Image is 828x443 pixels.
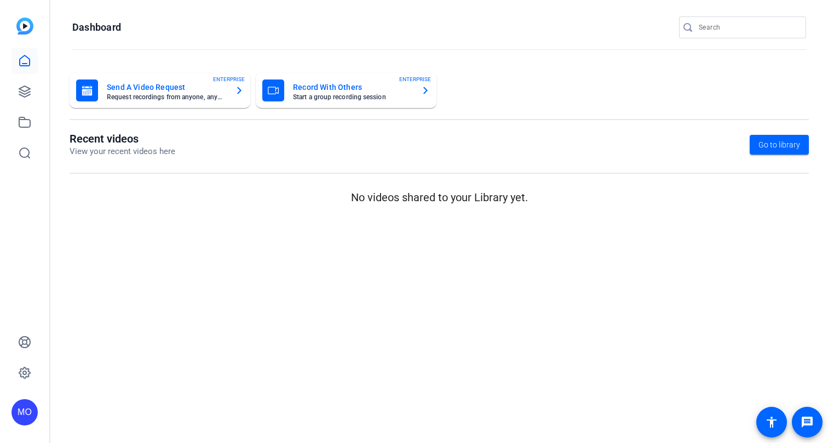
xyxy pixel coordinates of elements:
[70,73,250,108] button: Send A Video RequestRequest recordings from anyone, anywhereENTERPRISE
[750,135,809,155] a: Go to library
[70,189,809,206] p: No videos shared to your Library yet.
[758,139,800,151] span: Go to library
[293,94,412,100] mat-card-subtitle: Start a group recording session
[12,399,38,425] div: MO
[70,145,175,158] p: View your recent videos here
[70,132,175,145] h1: Recent videos
[765,416,778,429] mat-icon: accessibility
[256,73,436,108] button: Record With OthersStart a group recording sessionENTERPRISE
[213,75,245,83] span: ENTERPRISE
[399,75,431,83] span: ENTERPRISE
[293,81,412,94] mat-card-title: Record With Others
[107,81,226,94] mat-card-title: Send A Video Request
[107,94,226,100] mat-card-subtitle: Request recordings from anyone, anywhere
[801,416,814,429] mat-icon: message
[16,18,33,35] img: blue-gradient.svg
[699,21,797,34] input: Search
[72,21,121,34] h1: Dashboard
